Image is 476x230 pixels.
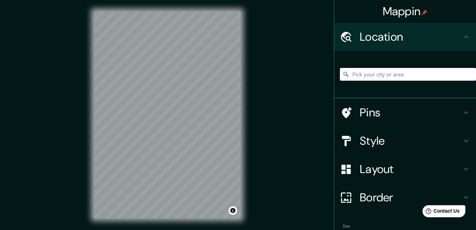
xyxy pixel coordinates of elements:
[334,98,476,127] div: Pins
[340,68,476,81] input: Pick your city or area
[360,30,462,44] h4: Location
[422,10,427,15] img: pin-icon.png
[334,155,476,183] div: Layout
[413,202,468,222] iframe: Help widget launcher
[94,11,241,218] canvas: Map
[360,162,462,176] h4: Layout
[229,206,237,215] button: Toggle attribution
[360,190,462,205] h4: Border
[383,4,428,18] h4: Mappin
[334,23,476,51] div: Location
[334,183,476,212] div: Border
[360,105,462,120] h4: Pins
[334,127,476,155] div: Style
[360,134,462,148] h4: Style
[343,223,350,229] label: Size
